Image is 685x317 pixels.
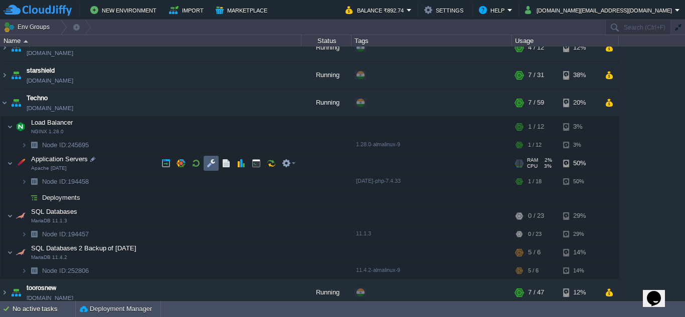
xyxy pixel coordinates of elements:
div: 7 / 47 [528,279,544,306]
span: 2% [542,157,552,163]
div: 12% [563,34,596,61]
div: 1 / 18 [528,174,542,189]
button: Env Groups [4,20,53,34]
button: Marketplace [216,4,270,16]
span: 194457 [41,230,90,238]
div: 38% [563,62,596,89]
img: AMDAwAAAACH5BAEAAAAALAAAAAABAAEAAAICRAEAOw== [1,34,9,61]
a: Node ID:245695 [41,141,90,149]
div: 1 / 12 [528,137,542,153]
img: AMDAwAAAACH5BAEAAAAALAAAAAABAAEAAAICRAEAOw== [7,206,13,226]
img: AMDAwAAAACH5BAEAAAAALAAAAAABAAEAAAICRAEAOw== [9,34,23,61]
a: Application ServersApache [DATE] [30,155,89,163]
div: No active tasks [13,301,75,317]
span: MariaDB 11.4.2 [31,254,67,260]
img: AMDAwAAAACH5BAEAAAAALAAAAAABAAEAAAICRAEAOw== [27,263,41,278]
button: New Environment [90,4,159,16]
button: Balance ₹892.74 [346,4,407,16]
img: AMDAwAAAACH5BAEAAAAALAAAAAABAAEAAAICRAEAOw== [27,226,41,242]
a: Load BalancerNGINX 1.28.0 [30,119,74,126]
img: AMDAwAAAACH5BAEAAAAALAAAAAABAAEAAAICRAEAOw== [9,62,23,89]
div: 5 / 6 [528,242,541,262]
img: AMDAwAAAACH5BAEAAAAALAAAAAABAAEAAAICRAEAOw== [7,153,13,173]
a: toorosnew [27,283,56,293]
span: 11.4.2-almalinux-9 [356,267,400,273]
div: 14% [563,242,596,262]
span: 11.1.3 [356,230,371,236]
span: 1.28.0-almalinux-9 [356,141,400,147]
div: 12% [563,279,596,306]
span: Application Servers [30,155,89,163]
button: Deployment Manager [80,304,152,314]
div: 3% [563,117,596,137]
span: 252806 [41,266,90,275]
span: [DATE]-php-7.4.33 [356,178,401,184]
a: [DOMAIN_NAME] [27,103,73,113]
img: AMDAwAAAACH5BAEAAAAALAAAAAABAAEAAAICRAEAOw== [7,117,13,137]
div: 50% [563,174,596,189]
div: Running [301,89,352,116]
img: AMDAwAAAACH5BAEAAAAALAAAAAABAAEAAAICRAEAOw== [21,137,27,153]
img: AMDAwAAAACH5BAEAAAAALAAAAAABAAEAAAICRAEAOw== [14,242,28,262]
a: Node ID:194457 [41,230,90,238]
span: MariaDB 11.1.3 [31,218,67,224]
img: AMDAwAAAACH5BAEAAAAALAAAAAABAAEAAAICRAEAOw== [9,279,23,306]
a: Techno [27,93,48,103]
a: [DOMAIN_NAME] [27,293,73,303]
img: AMDAwAAAACH5BAEAAAAALAAAAAABAAEAAAICRAEAOw== [9,89,23,116]
span: Node ID: [42,230,68,238]
img: AMDAwAAAACH5BAEAAAAALAAAAAABAAEAAAICRAEAOw== [14,117,28,137]
img: AMDAwAAAACH5BAEAAAAALAAAAAABAAEAAAICRAEAOw== [27,190,41,205]
span: Node ID: [42,141,68,149]
img: AMDAwAAAACH5BAEAAAAALAAAAAABAAEAAAICRAEAOw== [14,206,28,226]
img: CloudJiffy [4,4,72,17]
div: 3% [563,137,596,153]
img: AMDAwAAAACH5BAEAAAAALAAAAAABAAEAAAICRAEAOw== [24,40,28,43]
a: starshield [27,66,55,76]
iframe: chat widget [643,277,675,307]
a: [DOMAIN_NAME] [27,48,73,58]
div: 14% [563,263,596,278]
span: SQL Databases 2 Backup of [DATE] [30,244,138,252]
img: AMDAwAAAACH5BAEAAAAALAAAAAABAAEAAAICRAEAOw== [1,62,9,89]
span: Deployments [41,193,82,202]
button: [DOMAIN_NAME][EMAIL_ADDRESS][DOMAIN_NAME] [525,4,675,16]
div: Name [1,35,301,47]
button: Help [479,4,507,16]
span: NGINX 1.28.0 [31,129,64,135]
span: SQL Databases [30,207,79,216]
button: Import [169,4,207,16]
a: Node ID:194458 [41,177,90,186]
div: Usage [512,35,618,47]
img: AMDAwAAAACH5BAEAAAAALAAAAAABAAEAAAICRAEAOw== [7,242,13,262]
div: 0 / 23 [528,206,544,226]
div: 50% [563,153,596,173]
span: CPU [527,163,538,169]
div: 20% [563,89,596,116]
span: RAM [527,157,538,163]
button: Settings [424,4,466,16]
img: AMDAwAAAACH5BAEAAAAALAAAAAABAAEAAAICRAEAOw== [27,174,41,189]
div: 1 / 12 [528,117,544,137]
img: AMDAwAAAACH5BAEAAAAALAAAAAABAAEAAAICRAEAOw== [1,279,9,306]
div: Running [301,34,352,61]
span: Load Balancer [30,118,74,127]
img: AMDAwAAAACH5BAEAAAAALAAAAAABAAEAAAICRAEAOw== [21,263,27,278]
div: 29% [563,226,596,242]
div: 29% [563,206,596,226]
div: Running [301,62,352,89]
span: 194458 [41,177,90,186]
img: AMDAwAAAACH5BAEAAAAALAAAAAABAAEAAAICRAEAOw== [21,226,27,242]
a: Node ID:252806 [41,266,90,275]
div: Running [301,279,352,306]
div: 0 / 23 [528,226,542,242]
span: 245695 [41,141,90,149]
span: Node ID: [42,178,68,185]
span: Node ID: [42,267,68,274]
div: 4 / 12 [528,34,544,61]
img: AMDAwAAAACH5BAEAAAAALAAAAAABAAEAAAICRAEAOw== [27,137,41,153]
div: 7 / 31 [528,62,544,89]
img: AMDAwAAAACH5BAEAAAAALAAAAAABAAEAAAICRAEAOw== [21,190,27,205]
